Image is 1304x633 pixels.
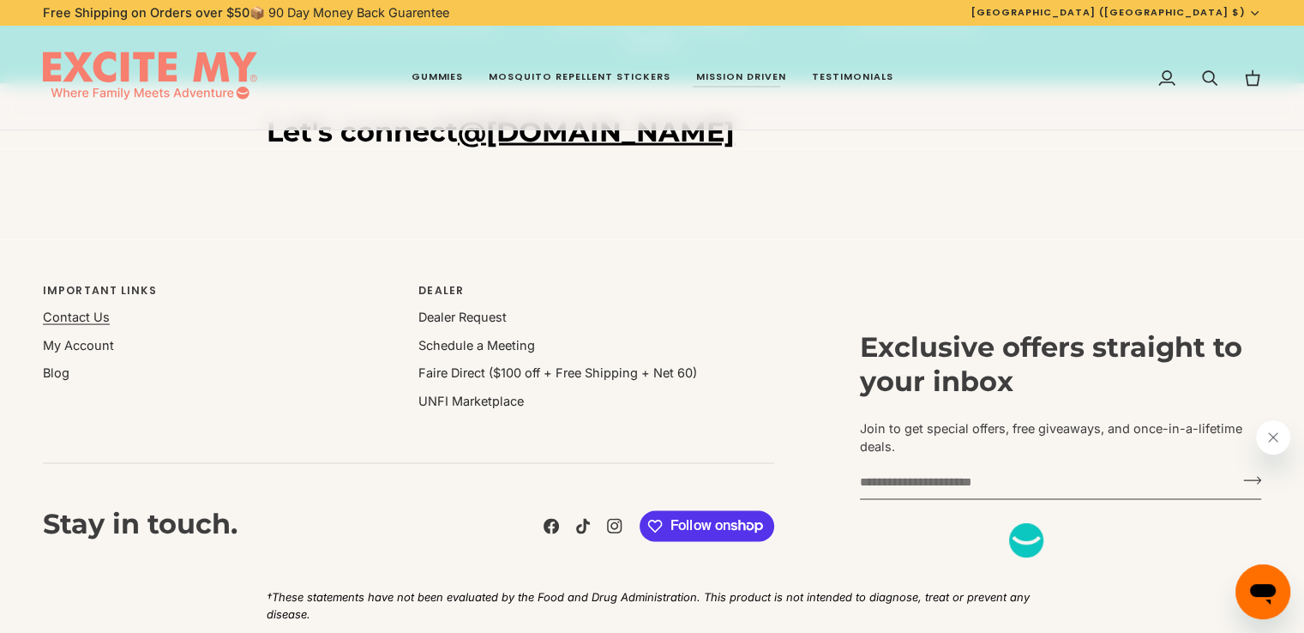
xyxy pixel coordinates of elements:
p: Join to get special offers, free giveaways, and once-in-a-lifetime deals. [860,419,1261,457]
a: UNFI Marketplace [418,394,524,408]
span: Gummies [411,70,463,84]
iframe: Button to launch messaging window [1235,564,1290,619]
p: 📦 90 Day Money Back Guarentee [43,3,449,22]
input: your-email@example.com [860,467,1233,498]
img: EXCITE MY® [43,51,257,105]
a: Testimonials [799,26,906,130]
a: Mission Driven [683,26,799,130]
a: @[DOMAIN_NAME] [458,115,735,148]
a: Mosquito Repellent Stickers [476,26,683,130]
div: Sunny says "Welcome 👋 I have a special 10% off promo code just for you! Click to get code....". O... [1009,420,1290,558]
button: [GEOGRAPHIC_DATA] ([GEOGRAPHIC_DATA] $) [958,5,1274,20]
span: Mosquito Repellent Stickers [489,70,670,84]
p: Important Links [43,283,398,308]
p: Dealer [418,283,773,308]
a: Gummies [398,26,476,130]
iframe: Close message from Sunny [1256,420,1290,455]
a: My Account [43,338,114,353]
span: Welcome 👋 I have a special 10% off promo code just for you! Click to get code.... [10,36,226,84]
span: Testimonials [812,70,893,84]
a: Dealer Request [418,310,507,324]
span: Mission Driven [696,70,786,84]
h1: Sunny [10,14,230,27]
a: Blog [43,365,69,380]
h3: Exclusive offers straight to your inbox [860,330,1261,399]
h3: Stay in touch. [43,507,237,546]
a: Contact Us [43,310,110,324]
strong: Free Shipping on Orders over $50 [43,5,249,20]
iframe: no content [1009,523,1043,558]
em: †These statements have not been evaluated by the Food and Drug Administration. This product is no... [267,590,1030,621]
a: Faire Direct ($100 off + Free Shipping + Net 60) [418,365,697,380]
a: Schedule a Meeting [418,338,535,353]
h3: Let's connect [267,115,1038,149]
